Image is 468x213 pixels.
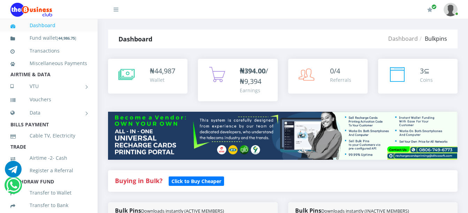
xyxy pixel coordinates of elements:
[108,59,187,94] a: ₦44,987 Wallet
[154,66,175,76] span: 44,987
[10,128,87,144] a: Cable TV, Electricity
[330,66,340,76] span: 0/4
[108,112,458,160] img: multitenant_rcp.png
[10,17,87,33] a: Dashboard
[10,55,87,71] a: Miscellaneous Payments
[10,43,87,59] a: Transactions
[5,166,22,177] a: Chat for support
[6,182,21,194] a: Chat for support
[57,35,76,41] small: [ ]
[427,7,432,13] i: Renew/Upgrade Subscription
[420,66,424,76] span: 3
[10,104,87,121] a: Data
[115,176,162,185] strong: Buying in Bulk?
[240,87,270,94] div: Earnings
[118,35,152,43] strong: Dashboard
[150,66,175,76] div: ₦
[288,59,368,94] a: 0/4 Referrals
[169,176,224,185] a: Click to Buy Cheaper
[10,163,87,179] a: Register a Referral
[444,3,458,16] img: User
[10,185,87,201] a: Transfer to Wallet
[58,35,75,41] b: 44,986.75
[420,76,433,84] div: Coins
[150,76,175,84] div: Wallet
[240,66,268,86] span: /₦9,394
[171,178,221,184] b: Click to Buy Cheaper
[10,150,87,166] a: Airtime -2- Cash
[10,30,87,46] a: Fund wallet[44,986.75]
[10,3,52,17] img: Logo
[198,59,277,101] a: ₦394.00/₦9,394 Earnings
[10,78,87,95] a: VTU
[10,92,87,108] a: Vouchers
[418,34,447,43] li: Bulkpins
[431,4,437,9] span: Renew/Upgrade Subscription
[388,35,418,42] a: Dashboard
[240,66,266,76] b: ₦394.00
[420,66,433,76] div: ⊆
[330,76,351,84] div: Referrals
